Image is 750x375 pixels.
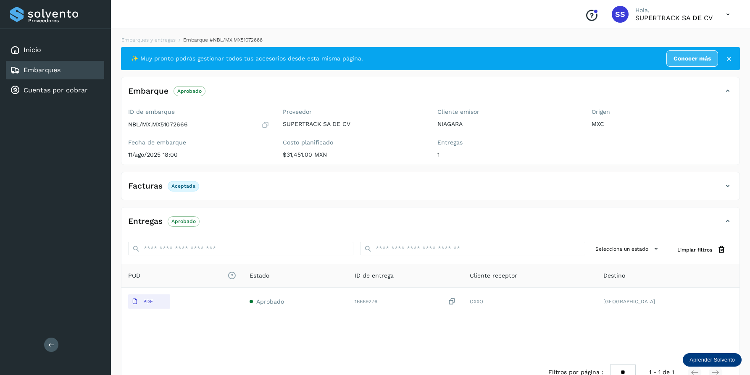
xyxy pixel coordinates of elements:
[283,121,424,128] p: SUPERTRACK SA DE CV
[128,108,269,115] label: ID de embarque
[24,66,61,74] a: Embarques
[143,299,153,304] p: PDF
[635,14,713,22] p: SUPERTRACK SA DE CV
[24,86,88,94] a: Cuentas por cobrar
[131,54,363,63] span: ✨ Muy pronto podrás gestionar todos tus accesorios desde esta misma página.
[355,297,456,306] div: 16669276
[128,271,236,280] span: POD
[677,246,712,254] span: Limpiar filtros
[689,357,735,363] p: Aprender Solvento
[597,288,739,315] td: [GEOGRAPHIC_DATA]
[183,37,263,43] span: Embarque #NBL/MX.MX51072666
[128,217,163,226] h4: Entregas
[121,179,739,200] div: FacturasAceptada
[635,7,713,14] p: Hola,
[250,271,269,280] span: Estado
[671,242,733,257] button: Limpiar filtros
[592,108,733,115] label: Origen
[171,183,195,189] p: Aceptada
[6,41,104,59] div: Inicio
[470,271,517,280] span: Cliente receptor
[121,214,739,235] div: EntregasAprobado
[283,139,424,146] label: Costo planificado
[437,108,579,115] label: Cliente emisor
[121,36,740,44] nav: breadcrumb
[683,353,742,367] div: Aprender Solvento
[128,294,170,309] button: PDF
[121,37,176,43] a: Embarques y entregas
[177,88,202,94] p: Aprobado
[171,218,196,224] p: Aprobado
[128,181,163,191] h4: Facturas
[463,288,597,315] td: OXXO
[24,46,41,54] a: Inicio
[603,271,625,280] span: Destino
[128,139,269,146] label: Fecha de embarque
[256,298,284,305] span: Aprobado
[128,121,188,128] p: NBL/MX.MX51072666
[283,151,424,158] p: $31,451.00 MXN
[592,242,664,256] button: Selecciona un estado
[283,108,424,115] label: Proveedor
[437,121,579,128] p: NIAGARA
[6,61,104,79] div: Embarques
[128,151,269,158] p: 11/ago/2025 18:00
[128,87,168,96] h4: Embarque
[355,271,394,280] span: ID de entrega
[437,151,579,158] p: 1
[6,81,104,100] div: Cuentas por cobrar
[437,139,579,146] label: Entregas
[666,50,718,67] a: Conocer más
[28,18,101,24] p: Proveedores
[592,121,733,128] p: MXC
[121,84,739,105] div: EmbarqueAprobado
